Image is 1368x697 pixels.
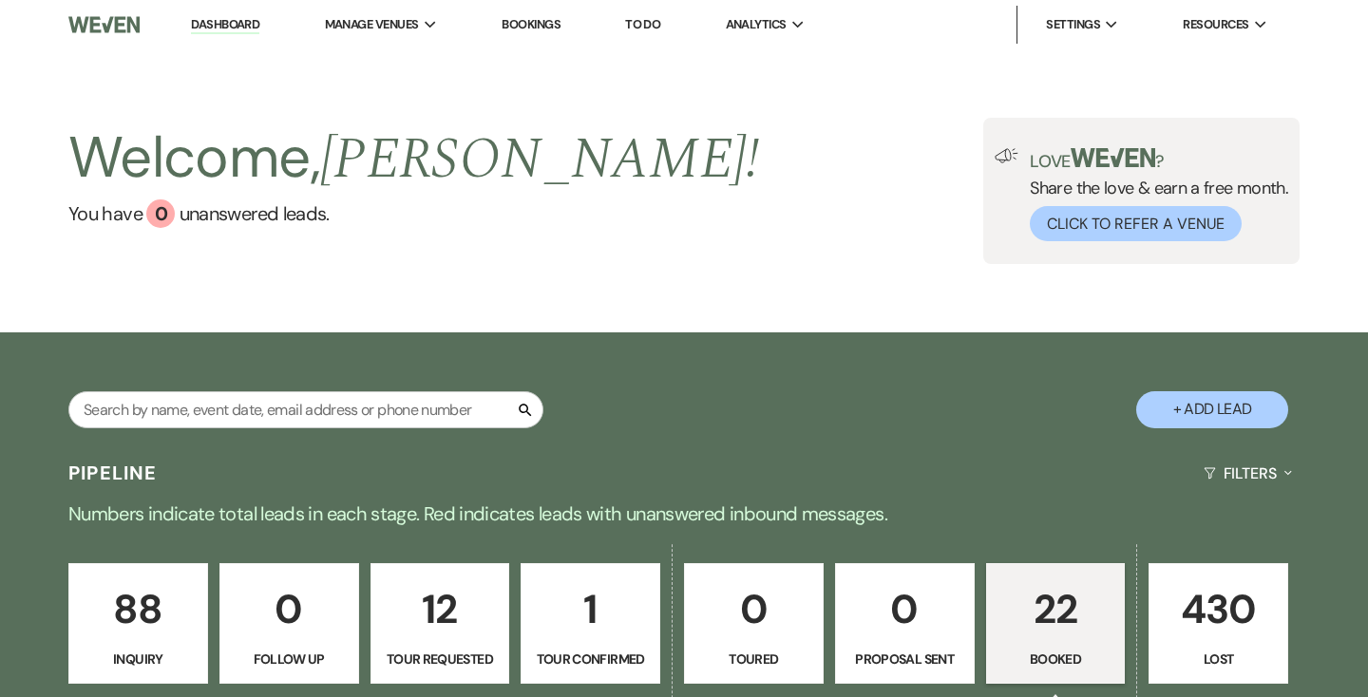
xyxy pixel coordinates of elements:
[383,577,498,641] p: 12
[219,563,359,685] a: 0Follow Up
[68,199,759,228] a: You have 0 unanswered leads.
[986,563,1126,685] a: 22Booked
[232,577,347,641] p: 0
[726,15,787,34] span: Analytics
[81,649,196,669] p: Inquiry
[1136,391,1288,428] button: + Add Lead
[696,577,811,641] p: 0
[1149,563,1288,685] a: 430Lost
[1161,577,1276,641] p: 430
[232,649,347,669] p: Follow Up
[533,577,648,641] p: 1
[1183,15,1248,34] span: Resources
[146,199,175,228] div: 0
[995,148,1018,163] img: loud-speaker-illustration.svg
[521,563,660,685] a: 1Tour Confirmed
[68,391,543,428] input: Search by name, event date, email address or phone number
[1030,206,1242,241] button: Click to Refer a Venue
[370,563,510,685] a: 12Tour Requested
[68,563,208,685] a: 88Inquiry
[383,649,498,669] p: Tour Requested
[533,649,648,669] p: Tour Confirmed
[1018,148,1288,241] div: Share the love & earn a free month.
[625,16,660,32] a: To Do
[1046,15,1100,34] span: Settings
[684,563,824,685] a: 0Toured
[81,577,196,641] p: 88
[502,16,560,32] a: Bookings
[1161,649,1276,669] p: Lost
[847,577,962,641] p: 0
[1196,448,1300,499] button: Filters
[68,118,759,199] h2: Welcome,
[325,15,419,34] span: Manage Venues
[68,5,140,45] img: Weven Logo
[998,577,1113,641] p: 22
[847,649,962,669] p: Proposal Sent
[696,649,811,669] p: Toured
[1071,148,1155,167] img: weven-logo-green.svg
[320,116,759,203] span: [PERSON_NAME] !
[998,649,1113,669] p: Booked
[1030,148,1288,170] p: Love ?
[68,460,158,486] h3: Pipeline
[835,563,975,685] a: 0Proposal Sent
[191,16,259,34] a: Dashboard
